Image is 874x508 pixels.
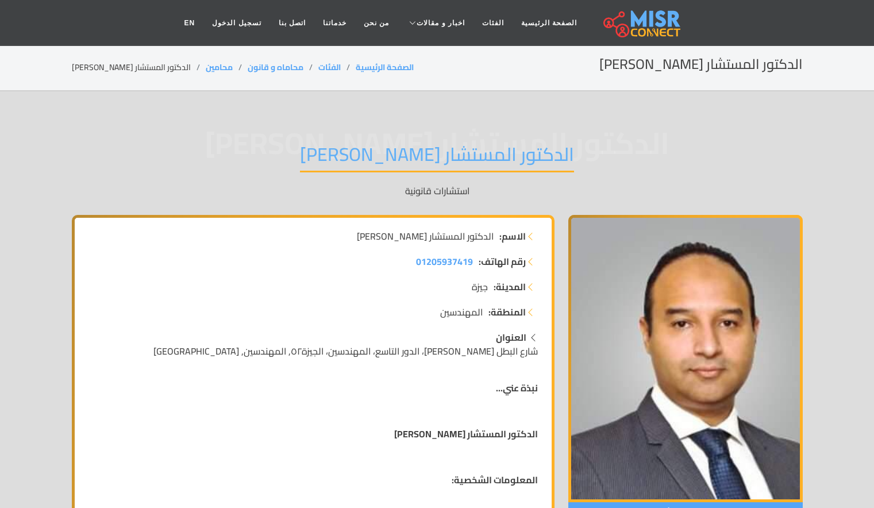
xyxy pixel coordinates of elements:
[440,305,483,319] span: المهندسين
[153,342,538,360] span: شارع البطل [PERSON_NAME]، الدور التاسع، المهندسين، الجيزة٥٢, المهندسين, [GEOGRAPHIC_DATA]
[496,379,538,397] strong: نبذة عني...
[270,12,314,34] a: اتصل بنا
[479,255,526,268] strong: رقم الهاتف:
[176,12,204,34] a: EN
[494,280,526,294] strong: المدينة:
[496,329,526,346] strong: العنوان
[488,305,526,319] strong: المنطقة:
[568,215,803,502] img: الدكتور المستشار محمد بهاء الدين أبوشقة
[416,253,473,270] span: 01205937419
[398,12,473,34] a: اخبار و مقالات
[603,9,680,37] img: main.misr_connect
[599,56,803,73] h2: الدكتور المستشار [PERSON_NAME]
[452,471,538,488] strong: المعلومات الشخصية:
[72,184,803,198] p: استشارات قانونية
[318,60,341,75] a: الفئات
[203,12,269,34] a: تسجيل الدخول
[248,60,303,75] a: محاماه و قانون
[300,143,574,172] h1: الدكتور المستشار [PERSON_NAME]
[472,280,488,294] span: جيزة
[355,12,398,34] a: من نحن
[72,61,206,74] li: الدكتور المستشار [PERSON_NAME]
[314,12,355,34] a: خدماتنا
[473,12,513,34] a: الفئات
[513,12,586,34] a: الصفحة الرئيسية
[357,229,494,243] span: الدكتور المستشار [PERSON_NAME]
[416,255,473,268] a: 01205937419
[356,60,414,75] a: الصفحة الرئيسية
[394,425,538,442] strong: الدكتور المستشار [PERSON_NAME]
[206,60,233,75] a: محامين
[499,229,526,243] strong: الاسم:
[417,18,465,28] span: اخبار و مقالات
